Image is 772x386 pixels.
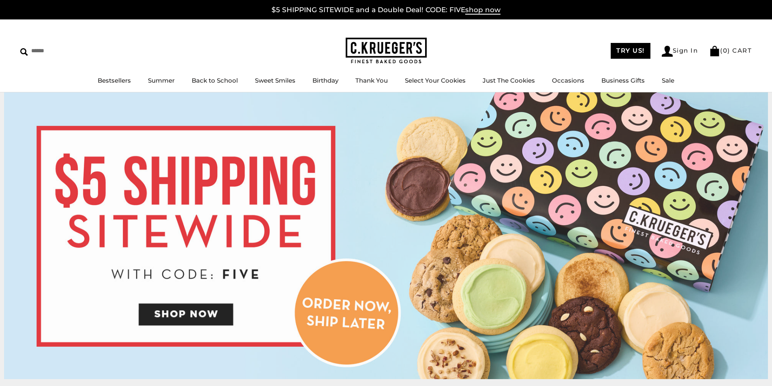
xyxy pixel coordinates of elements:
input: Search [20,45,117,57]
a: TRY US! [611,43,650,59]
a: Business Gifts [601,77,645,84]
img: C.Krueger's Special Offer [4,92,768,379]
a: Birthday [312,77,338,84]
img: Account [662,46,673,57]
a: Thank You [355,77,388,84]
a: Occasions [552,77,584,84]
a: Just The Cookies [483,77,535,84]
img: Bag [709,46,720,56]
span: shop now [465,6,500,15]
img: C.KRUEGER'S [346,38,427,64]
a: Sale [662,77,674,84]
a: Sign In [662,46,698,57]
a: Sweet Smiles [255,77,295,84]
a: Select Your Cookies [405,77,466,84]
a: (0) CART [709,47,752,54]
a: Bestsellers [98,77,131,84]
a: Back to School [192,77,238,84]
a: $5 SHIPPING SITEWIDE and a Double Deal! CODE: FIVEshop now [272,6,500,15]
span: 0 [723,47,728,54]
a: Summer [148,77,175,84]
img: Search [20,48,28,56]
